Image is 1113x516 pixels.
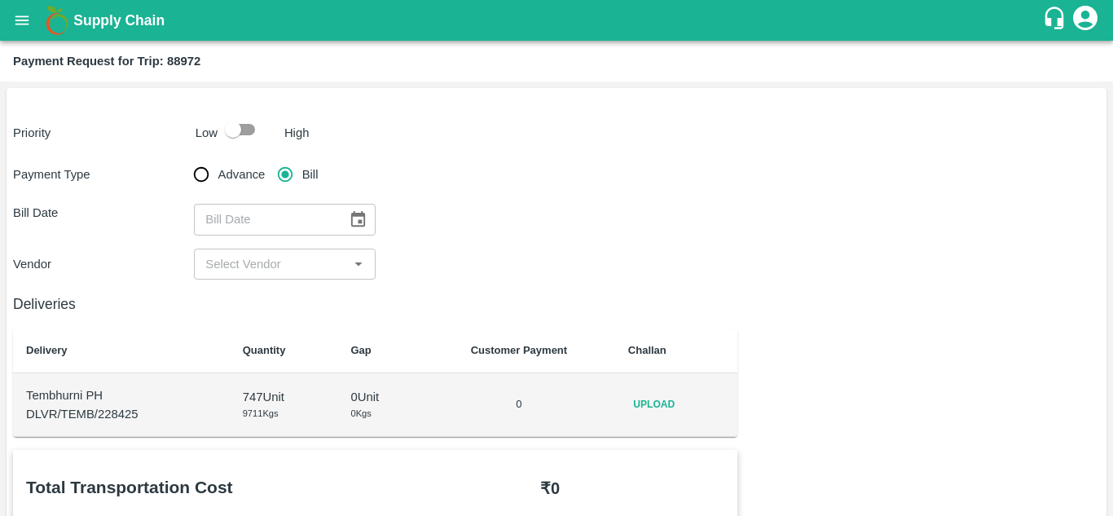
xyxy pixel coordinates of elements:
[13,165,194,183] p: Payment Type
[26,386,217,404] p: Tembhurni PH
[73,9,1042,32] a: Supply Chain
[628,393,680,417] span: Upload
[243,388,325,406] p: 747 Unit
[350,408,371,418] span: 0 Kgs
[41,4,73,37] img: logo
[218,165,266,183] span: Advance
[199,254,343,275] input: Select Vendor
[348,254,369,275] button: Open
[471,344,567,356] b: Customer Payment
[540,479,560,497] b: ₹ 0
[13,55,200,68] b: Payment Request for Trip: 88972
[302,165,319,183] span: Bill
[13,204,194,222] p: Bill Date
[423,373,615,437] td: 0
[243,408,279,418] span: 9711 Kgs
[13,124,189,142] p: Priority
[13,293,737,315] h6: Deliveries
[13,255,194,273] p: Vendor
[196,124,218,142] p: Low
[3,2,41,39] button: open drawer
[26,405,217,423] p: DLVR/TEMB/228425
[26,478,233,496] b: Total Transportation Cost
[350,388,409,406] p: 0 Unit
[194,204,336,235] input: Bill Date
[284,124,310,142] p: High
[26,344,68,356] b: Delivery
[1071,3,1100,37] div: account of current user
[350,344,371,356] b: Gap
[1042,6,1071,35] div: customer-support
[73,12,165,29] b: Supply Chain
[243,344,286,356] b: Quantity
[342,204,373,235] button: Choose date
[628,344,666,356] b: Challan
